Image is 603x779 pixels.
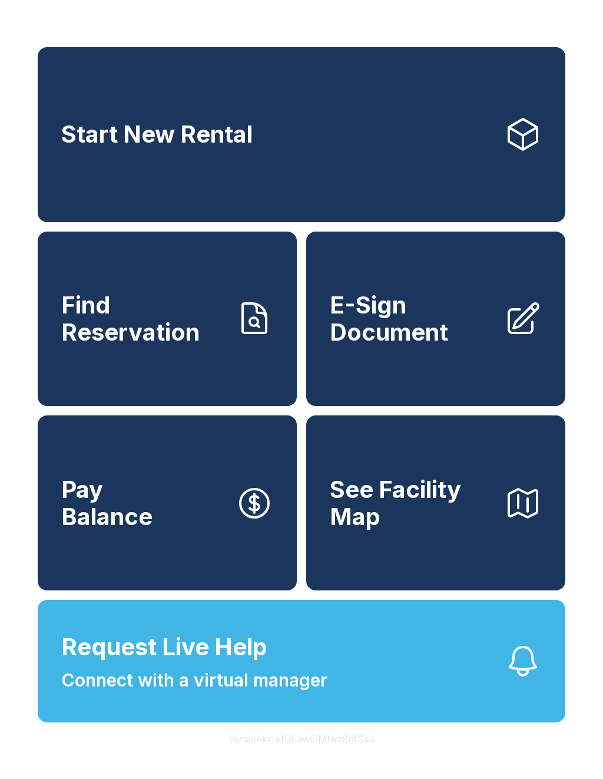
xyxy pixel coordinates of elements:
[306,415,565,590] button: See Facility Map
[219,722,384,755] button: VersionkrrefDLawElMlwz8nfSsJ
[61,292,226,345] span: Find Reservation
[38,232,297,407] a: Find Reservation
[38,415,297,590] button: PayBalance
[330,292,495,345] span: E-Sign Document
[306,232,565,407] a: E-Sign Document
[61,476,153,530] span: Pay Balance
[61,667,327,694] span: Connect with a virtual manager
[61,121,253,148] span: Start New Rental
[38,47,565,222] a: Start New Rental
[61,629,267,665] span: Request Live Help
[38,600,565,722] button: Request Live HelpConnect with a virtual manager
[330,476,495,530] span: See Facility Map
